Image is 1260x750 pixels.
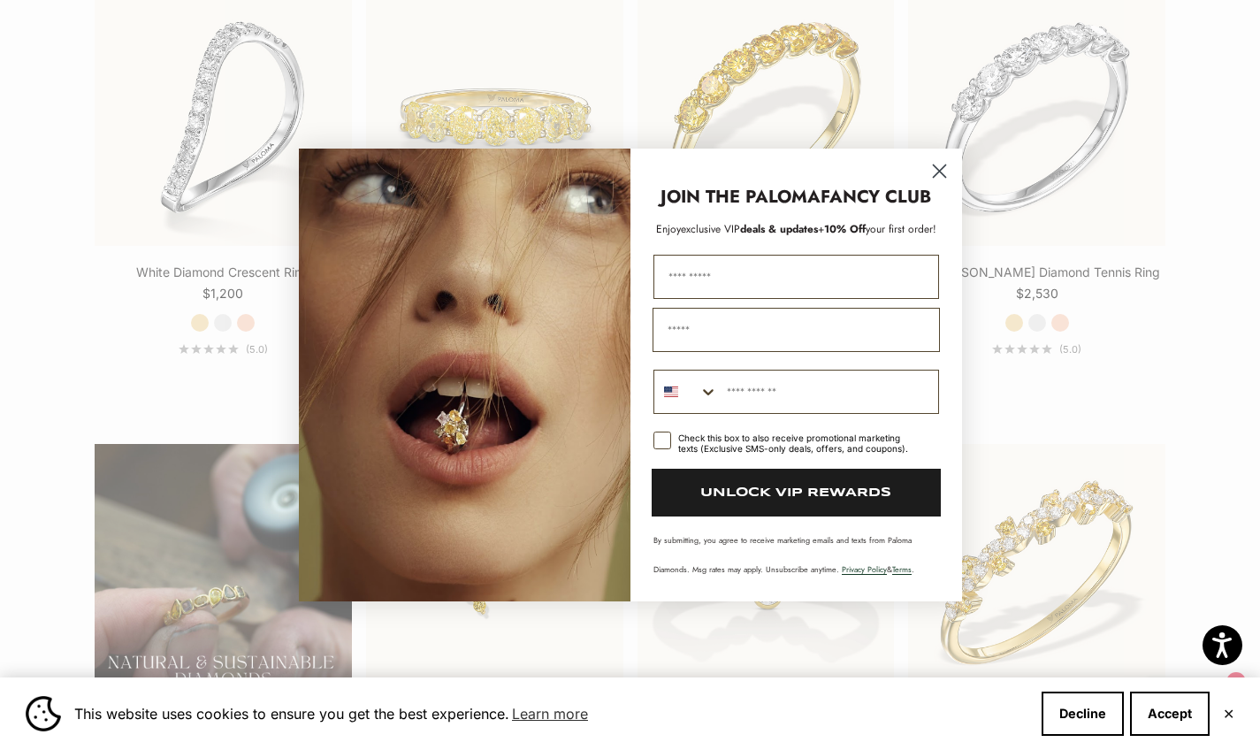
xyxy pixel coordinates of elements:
img: United States [664,385,678,399]
button: Decline [1042,692,1124,736]
span: Enjoy [656,221,681,237]
input: First Name [653,255,939,299]
a: Privacy Policy [842,563,887,575]
span: deals & updates [681,221,818,237]
img: Loading... [299,149,630,601]
button: Search Countries [654,371,718,413]
button: Close dialog [924,156,955,187]
input: Phone Number [718,371,938,413]
a: Learn more [509,700,591,727]
a: Terms [892,563,912,575]
img: Cookie banner [26,696,61,731]
div: Check this box to also receive promotional marketing texts (Exclusive SMS-only deals, offers, and... [678,432,918,454]
strong: JOIN THE PALOMA [661,184,821,210]
strong: FANCY CLUB [821,184,931,210]
span: & . [842,563,914,575]
span: + your first order! [818,221,936,237]
button: UNLOCK VIP REWARDS [652,469,941,517]
button: Close [1223,708,1234,719]
span: This website uses cookies to ensure you get the best experience. [74,700,1027,727]
span: 10% Off [824,221,866,237]
input: Email [653,308,940,352]
p: By submitting, you agree to receive marketing emails and texts from Paloma Diamonds. Msg rates ma... [653,534,939,575]
button: Accept [1130,692,1210,736]
span: exclusive VIP [681,221,740,237]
